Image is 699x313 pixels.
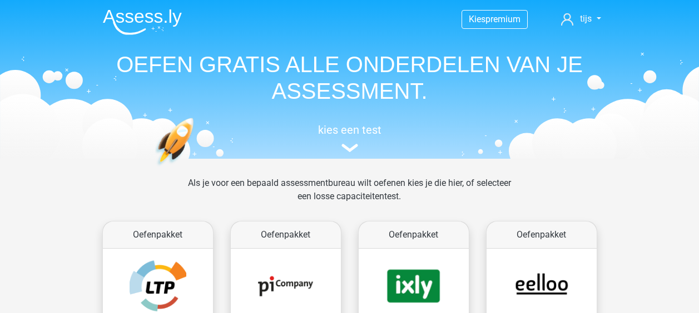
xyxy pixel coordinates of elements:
img: assessment [341,144,358,152]
h1: OEFEN GRATIS ALLE ONDERDELEN VAN JE ASSESSMENT. [94,51,606,104]
img: oefenen [155,118,237,218]
a: tijs [557,12,605,26]
a: kies een test [94,123,606,153]
span: premium [485,14,520,24]
div: Als je voor een bepaald assessmentbureau wilt oefenen kies je die hier, of selecteer een losse ca... [179,176,520,216]
span: Kies [469,14,485,24]
a: Kiespremium [462,12,527,27]
img: Assessly [103,9,182,35]
span: tijs [580,13,592,24]
h5: kies een test [94,123,606,137]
